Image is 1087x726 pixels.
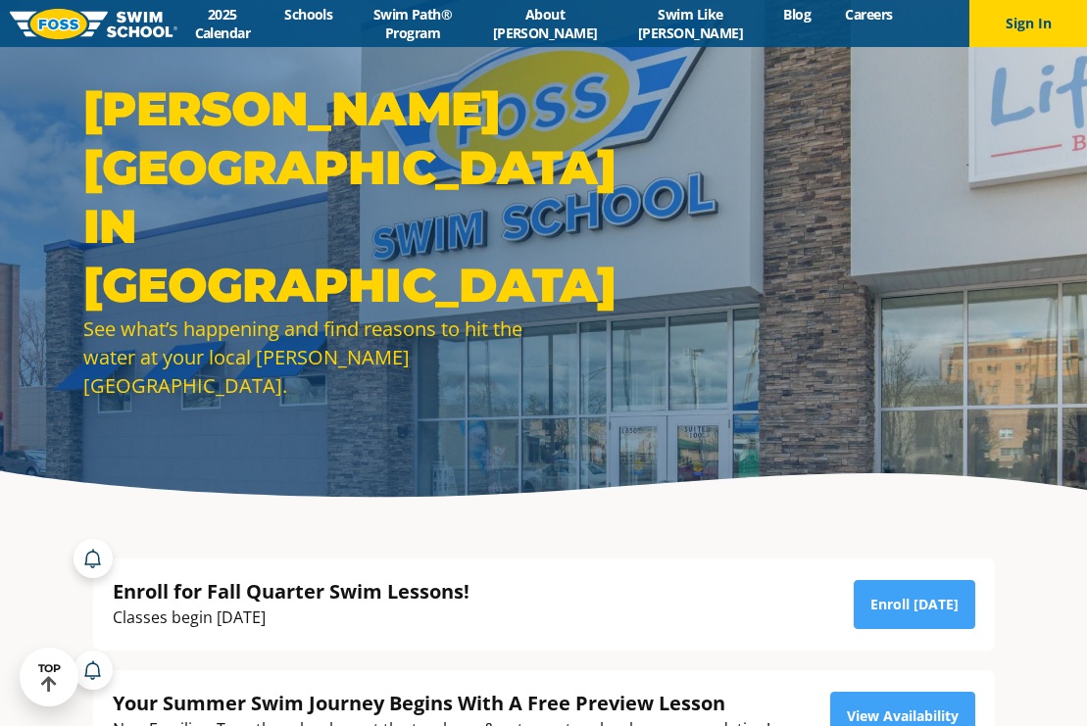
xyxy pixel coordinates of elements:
[828,5,910,24] a: Careers
[83,315,534,400] div: See what’s happening and find reasons to hit the water at your local [PERSON_NAME][GEOGRAPHIC_DATA].
[177,5,268,42] a: 2025 Calendar
[83,79,534,315] h1: [PERSON_NAME][GEOGRAPHIC_DATA] in [GEOGRAPHIC_DATA]
[113,605,469,631] div: Classes begin [DATE]
[113,578,469,605] div: Enroll for Fall Quarter Swim Lessons!
[350,5,475,42] a: Swim Path® Program
[854,580,975,629] a: Enroll [DATE]
[475,5,615,42] a: About [PERSON_NAME]
[268,5,350,24] a: Schools
[113,690,770,716] div: Your Summer Swim Journey Begins With A Free Preview Lesson
[615,5,766,42] a: Swim Like [PERSON_NAME]
[766,5,828,24] a: Blog
[38,662,61,693] div: TOP
[10,9,177,39] img: FOSS Swim School Logo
